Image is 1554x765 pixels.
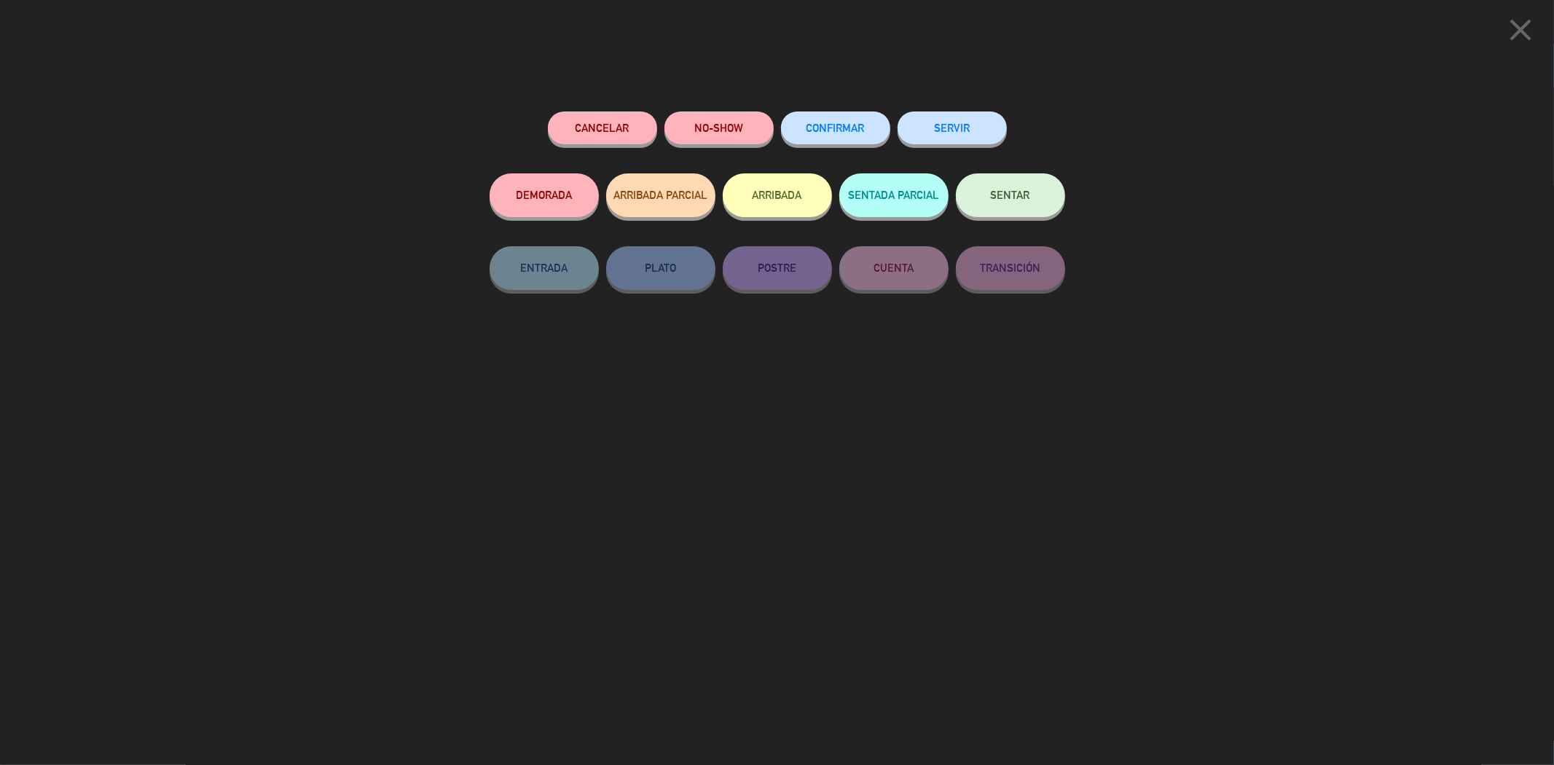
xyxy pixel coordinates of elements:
[991,189,1030,201] span: SENTAR
[664,111,774,144] button: NO-SHOW
[956,173,1065,217] button: SENTAR
[781,111,890,144] button: CONFIRMAR
[839,246,949,290] button: CUENTA
[956,246,1065,290] button: TRANSICIÓN
[807,122,865,134] span: CONFIRMAR
[606,173,715,217] button: ARRIBADA PARCIAL
[490,173,599,217] button: DEMORADA
[1498,11,1543,54] button: close
[548,111,657,144] button: Cancelar
[490,246,599,290] button: ENTRADA
[606,246,715,290] button: PLATO
[839,173,949,217] button: SENTADA PARCIAL
[723,246,832,290] button: POSTRE
[1502,12,1539,48] i: close
[613,189,707,201] span: ARRIBADA PARCIAL
[898,111,1007,144] button: SERVIR
[723,173,832,217] button: ARRIBADA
